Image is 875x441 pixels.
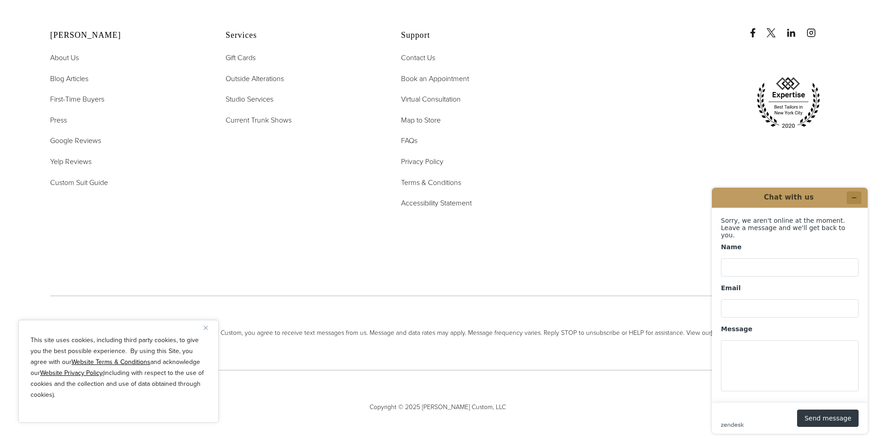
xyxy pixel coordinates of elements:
span: Terms & Conditions [401,177,461,188]
a: Website Privacy Policy [40,368,103,378]
img: Close [204,326,208,330]
iframe: Find more information here [705,180,875,441]
a: Website Terms & Conditions [72,357,150,367]
p: This site uses cookies, including third party cookies, to give you the best possible experience. ... [31,335,206,400]
span: By providing your phone number to [PERSON_NAME] Custom, you agree to receive text messages from u... [50,328,825,338]
a: Google Reviews [50,135,101,147]
a: Accessibility Statement [401,197,472,209]
button: Close [204,322,215,333]
a: linkedin [787,19,805,37]
a: Gift Cards [226,52,256,64]
h2: [PERSON_NAME] [50,31,203,41]
span: Copyright © 2025 [PERSON_NAME] Custom, LLC [50,402,825,412]
span: Gift Cards [226,52,256,63]
a: Privacy Policy [401,156,443,168]
h2: Services [226,31,378,41]
span: Book an Appointment [401,73,469,84]
a: Map to Store [401,114,441,126]
a: Book an Appointment [401,73,469,85]
a: Contact Us [401,52,435,64]
span: FAQs [401,135,417,146]
span: Current Trunk Shows [226,115,292,125]
nav: Services Footer Nav [226,52,378,126]
span: Blog Articles [50,73,88,84]
span: First-Time Buyers [50,94,104,104]
a: Studio Services [226,93,273,105]
a: x/twitter [767,19,785,37]
img: expertise, best tailors in new york city 2020 [752,74,825,132]
a: About Us [50,52,79,64]
nav: Support Footer Nav [401,52,554,209]
span: About Us [50,52,79,63]
a: Yelp Reviews [50,156,92,168]
a: First-Time Buyers [50,93,104,105]
span: Google Reviews [50,135,101,146]
span: Privacy Policy [401,156,443,167]
span: Accessibility Statement [401,198,472,208]
a: Outside Alterations [226,73,284,85]
h2: Support [401,31,554,41]
span: Contact Us [401,52,435,63]
a: Facebook [748,19,765,37]
a: Terms & Conditions [401,177,461,189]
a: instagram [807,19,825,37]
a: FAQs [401,135,417,147]
a: Virtual Consultation [401,93,461,105]
span: Outside Alterations [226,73,284,84]
a: Press [50,114,67,126]
span: Yelp Reviews [50,156,92,167]
a: Current Trunk Shows [226,114,292,126]
a: Blog Articles [50,73,88,85]
span: Custom Suit Guide [50,177,108,188]
span: Help [21,6,40,15]
span: Virtual Consultation [401,94,461,104]
span: Map to Store [401,115,441,125]
span: Press [50,115,67,125]
a: Custom Suit Guide [50,177,108,189]
span: Studio Services [226,94,273,104]
nav: Alan David Footer Nav [50,52,203,188]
